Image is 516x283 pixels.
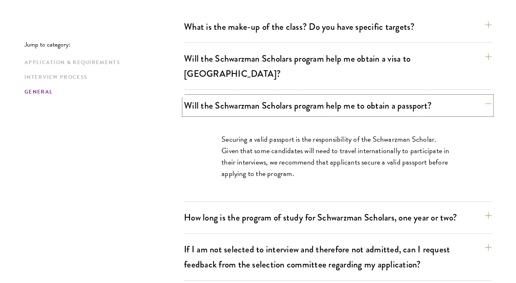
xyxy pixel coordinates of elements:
button: If I am not selected to interview and therefore not admitted, can I request feedback from the sel... [184,240,492,274]
p: Jump to category: [24,41,184,48]
button: How long is the program of study for Schwarzman Scholars, one year or two? [184,208,492,227]
button: Will the Schwarzman Scholars program help me to obtain a passport? [184,96,492,115]
button: Will the Schwarzman Scholars program help me obtain a visa to [GEOGRAPHIC_DATA]? [184,49,492,83]
a: Interview Process [24,73,179,82]
a: Application & Requirements [24,58,179,67]
button: What is the make-up of the class? Do you have specific targets? [184,18,492,36]
a: General [24,88,179,96]
p: Securing a valid passport is the responsibility of the Schwarzman Scholar. Given that some candid... [221,134,454,179]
